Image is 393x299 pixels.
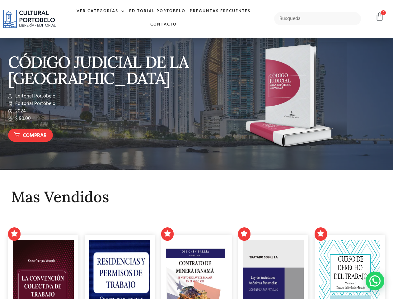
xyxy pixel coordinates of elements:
[8,129,53,142] a: Comprar
[14,93,55,100] span: Editorial Portobelo
[14,115,31,122] span: $ 50.00
[274,12,361,25] input: Búsqueda
[366,272,384,290] div: Contactar por WhatsApp
[14,100,55,107] span: Editorial Portobelo
[74,5,127,18] a: Ver Categorías
[14,107,26,115] span: 2024
[23,132,47,140] span: Comprar
[11,189,382,205] h2: Mas Vendidos
[375,12,384,21] a: 0
[188,5,253,18] a: Preguntas frecuentes
[127,5,188,18] a: Editorial Portobelo
[148,18,179,31] a: Contacto
[381,10,386,15] span: 0
[8,54,194,86] p: CÓDIGO JUDICIAL DE LA [GEOGRAPHIC_DATA]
